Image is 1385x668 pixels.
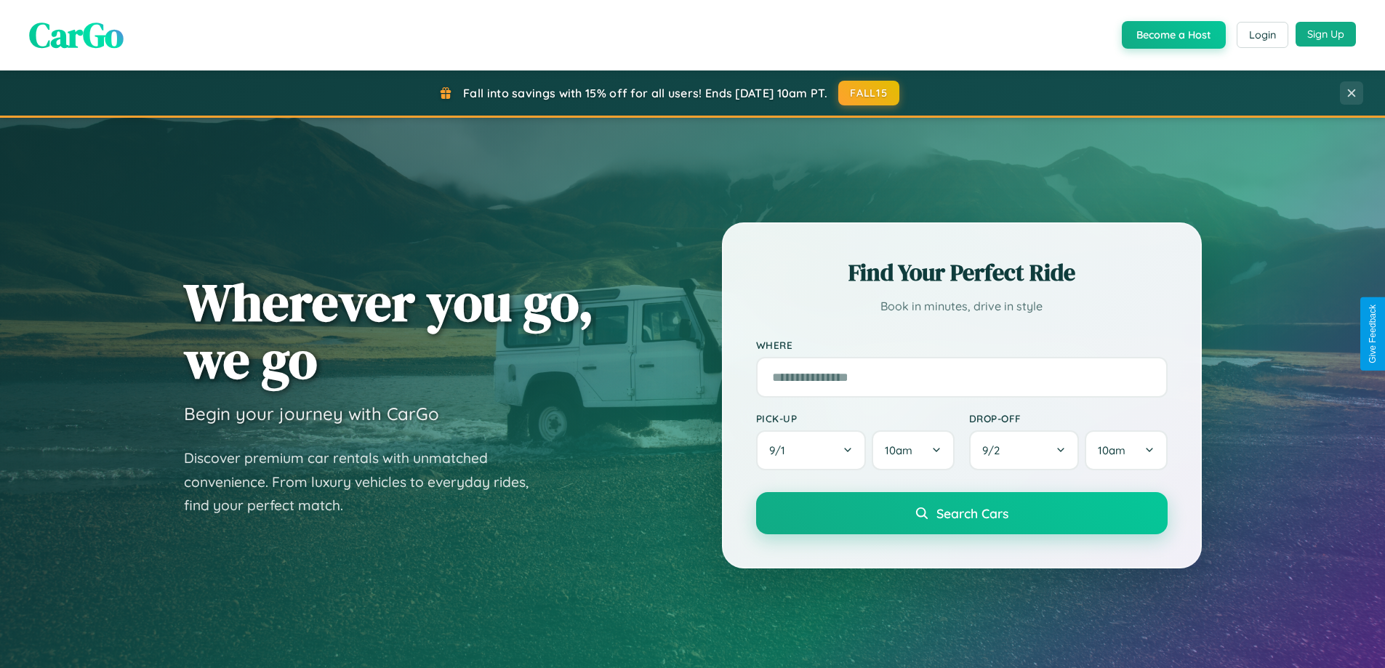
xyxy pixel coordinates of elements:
h1: Wherever you go, we go [184,273,594,388]
button: 10am [1085,430,1167,470]
h2: Find Your Perfect Ride [756,257,1168,289]
button: 9/1 [756,430,867,470]
button: 10am [872,430,954,470]
label: Drop-off [969,412,1168,424]
button: Login [1237,22,1288,48]
label: Pick-up [756,412,955,424]
span: 10am [1098,443,1125,457]
button: Sign Up [1296,22,1356,47]
span: Search Cars [936,505,1008,521]
span: CarGo [29,11,124,59]
p: Discover premium car rentals with unmatched convenience. From luxury vehicles to everyday rides, ... [184,446,547,518]
h3: Begin your journey with CarGo [184,403,439,424]
button: Become a Host [1122,21,1226,49]
span: Fall into savings with 15% off for all users! Ends [DATE] 10am PT. [463,86,827,100]
button: 9/2 [969,430,1080,470]
p: Book in minutes, drive in style [756,296,1168,317]
span: 10am [885,443,912,457]
span: 9 / 1 [769,443,792,457]
label: Where [756,339,1168,351]
button: FALL15 [838,81,899,105]
div: Give Feedback [1368,305,1378,363]
span: 9 / 2 [982,443,1007,457]
button: Search Cars [756,492,1168,534]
